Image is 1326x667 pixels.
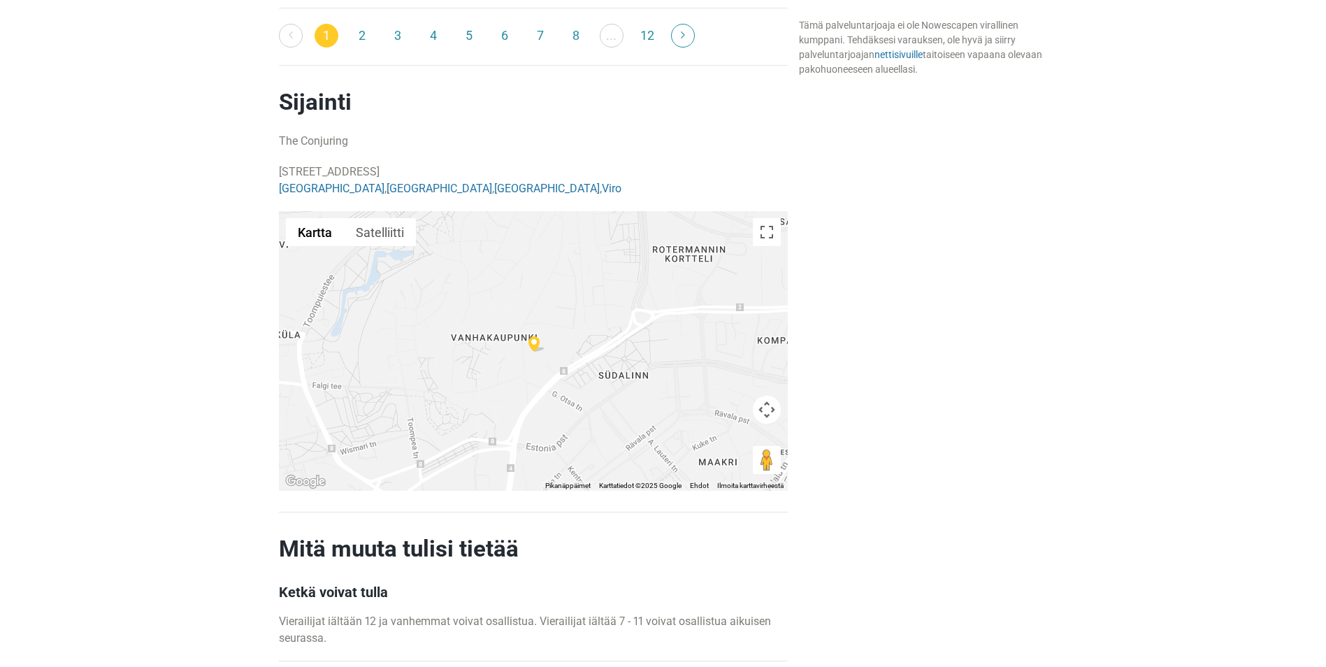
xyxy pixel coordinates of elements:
[545,481,591,491] button: Pikanäppäimet
[282,473,329,491] img: Google
[315,24,338,48] span: 1
[279,133,788,150] p: The Conjuring
[874,49,923,60] a: nettisivuille
[279,88,788,116] h2: Sijainti
[279,584,788,601] h3: Ketkä voivat tulla
[528,24,552,48] a: 7
[421,24,445,48] a: 4
[799,18,1048,77] div: Tämä palveluntarjoaja ei ole Nowescapen virallinen kumppani. Tehdäksesi varauksen, ole hyvä ja si...
[457,24,481,48] a: 5
[279,535,788,563] h2: Mitä muuta tulisi tietää
[344,218,416,246] button: Näytä satelliittikuvat
[282,473,329,491] a: Avaa tämä alue Google Mapsissa (avautuu uuteen ikkunaan)
[753,396,781,424] button: Kartan kamerasäätimet
[599,482,682,489] span: Karttatiedot ©2025 Google
[386,24,410,48] a: 3
[564,24,588,48] a: 8
[753,446,781,474] button: Avaa Street View vetämällä Pegman kartalle
[279,613,788,647] p: Vierailijat iältään 12 ja vanhemmat voivat osallistua. Vierailijat iältää 7 - 11 voivat osallistu...
[753,218,781,246] button: Koko näytön näkymä päälle/pois
[286,218,344,246] button: Näytä katukartta
[279,182,384,195] a: [GEOGRAPHIC_DATA]
[279,164,788,197] p: [STREET_ADDRESS] , , ,
[493,24,517,48] a: 6
[690,482,709,489] a: Ehdot (avautuu uudelle välilehdelle)
[635,24,659,48] a: 12
[387,182,492,195] a: [GEOGRAPHIC_DATA]
[494,182,600,195] a: [GEOGRAPHIC_DATA]
[350,24,374,48] a: 2
[602,182,621,195] a: Viro
[717,482,784,489] a: Ilmoita karttavirheestä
